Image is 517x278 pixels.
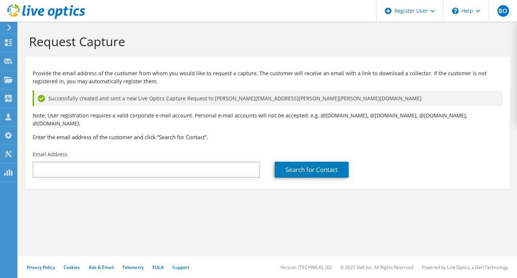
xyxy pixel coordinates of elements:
[172,264,189,270] a: Support
[63,264,80,270] a: Cookies
[452,8,459,14] svg: \n
[33,151,67,158] label: Email Address
[48,94,422,102] span: Successfully created and sent a new Live Optics Capture Request to [PERSON_NAME][EMAIL_ADDRESS][P...
[275,162,349,178] a: Search for Contact
[340,264,413,270] li: © 2025 Dell Inc. All Rights Reserved
[33,69,502,85] p: Provide the email address of the customer from whom you would like to request a capture. The cust...
[89,264,114,270] a: Ads & Email
[27,264,55,270] a: Privacy Policy
[33,112,502,128] p: Note: User registration requires a valid corporate e-mail account. Personal e-mail accounts will ...
[152,264,164,270] a: EULA
[122,264,144,270] a: Telemetry
[422,264,508,270] li: Powered by Live Optics, a Dell Technology
[29,34,502,49] h1: Request Capture
[497,5,509,17] span: BO
[33,133,502,141] h3: Enter the email address of the customer and click “Search for Contact”.
[280,264,332,270] li: Version: [TECHNICAL_ID]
